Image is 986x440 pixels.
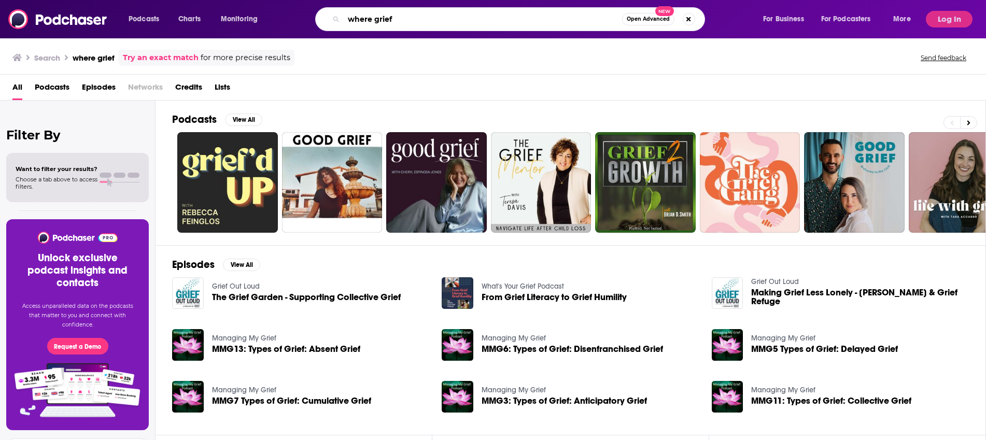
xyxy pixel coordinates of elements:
img: MMG11: Types of Grief: Collective Grief [712,381,743,413]
img: Podchaser - Follow, Share and Rate Podcasts [37,232,118,244]
span: For Business [763,12,804,26]
a: All [12,79,22,100]
img: MMG5 Types of Grief: Delayed Grief [712,329,743,361]
button: View All [223,259,260,271]
h2: Podcasts [172,113,217,126]
button: open menu [214,11,271,27]
span: For Podcasters [821,12,871,26]
h3: Unlock exclusive podcast insights and contacts [19,252,136,289]
a: Charts [172,11,207,27]
input: Search podcasts, credits, & more... [344,11,622,27]
p: Access unparalleled data on the podcasts that matter to you and connect with confidence. [19,302,136,330]
a: MMG6: Types of Grief: Disenfranchised Grief [482,345,663,353]
button: Request a Demo [47,338,108,354]
button: open menu [121,11,173,27]
a: Credits [175,79,202,100]
a: EpisodesView All [172,258,260,271]
a: MMG11: Types of Grief: Collective Grief [751,396,911,405]
button: Log In [926,11,973,27]
a: From Grief Literacy to Grief Humility [482,293,627,302]
img: MMG3: Types of Grief: Anticipatory Grief [442,381,473,413]
a: MMG3: Types of Grief: Anticipatory Grief [482,396,647,405]
a: Managing My Grief [482,386,546,394]
a: Managing My Grief [751,334,815,343]
span: Want to filter your results? [16,165,97,173]
a: The Grief Garden - Supporting Collective Grief [212,293,401,302]
a: PodcastsView All [172,113,262,126]
a: MMG13: Types of Grief: Absent Grief [212,345,360,353]
h2: Filter By [6,127,149,143]
a: Managing My Grief [751,386,815,394]
img: Podchaser - Follow, Share and Rate Podcasts [8,9,108,29]
span: for more precise results [201,52,290,64]
a: Podcasts [35,79,69,100]
button: View All [225,113,262,126]
h3: Search [34,53,60,63]
a: Lists [215,79,230,100]
button: open menu [756,11,817,27]
button: Open AdvancedNew [622,13,674,25]
span: Open Advanced [627,17,670,22]
span: New [655,6,674,16]
a: Managing My Grief [212,386,276,394]
span: Charts [178,12,201,26]
img: From Grief Literacy to Grief Humility [442,277,473,309]
img: Pro Features [11,363,144,418]
span: More [893,12,911,26]
img: Making Grief Less Lonely - Reid Peterson & Grief Refuge [712,277,743,309]
a: Managing My Grief [482,334,546,343]
img: The Grief Garden - Supporting Collective Grief [172,277,204,309]
span: Podcasts [129,12,159,26]
span: Monitoring [221,12,258,26]
img: MMG13: Types of Grief: Absent Grief [172,329,204,361]
a: Managing My Grief [212,334,276,343]
span: Choose a tab above to access filters. [16,176,97,190]
img: MMG7 Types of Grief: Cumulative Grief [172,381,204,413]
div: Search podcasts, credits, & more... [325,7,715,31]
button: Send feedback [918,53,969,62]
img: MMG6: Types of Grief: Disenfranchised Grief [442,329,473,361]
a: Try an exact match [123,52,199,64]
a: MMG7 Types of Grief: Cumulative Grief [212,396,371,405]
h3: where grief [73,53,115,63]
a: What's Your Grief Podcast [482,282,564,291]
span: Networks [128,79,163,100]
button: open menu [814,11,886,27]
a: MMG5 Types of Grief: Delayed Grief [751,345,898,353]
a: Grief Out Loud [212,282,260,291]
a: Episodes [82,79,116,100]
span: Making Grief Less Lonely - [PERSON_NAME] & Grief Refuge [751,288,969,306]
a: Making Grief Less Lonely - Reid Peterson & Grief Refuge [751,288,969,306]
h2: Episodes [172,258,215,271]
button: open menu [886,11,924,27]
a: Grief Out Loud [751,277,799,286]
